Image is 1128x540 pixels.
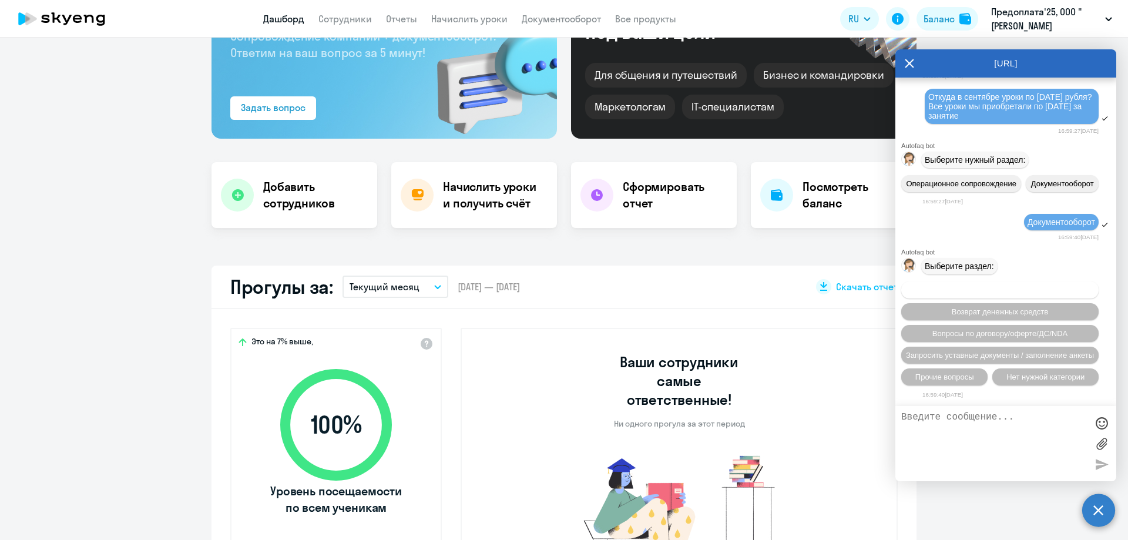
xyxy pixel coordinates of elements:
[926,286,1075,294] span: Вопросы по оформлению бух.документов
[230,275,333,298] h2: Прогулы за:
[604,353,755,409] h3: Ваши сотрудники самые ответственные!
[840,7,879,31] button: RU
[754,63,894,88] div: Бизнес и командировки
[1031,179,1094,188] span: Документооборот
[623,179,727,212] h4: Сформировать отчет
[901,142,1116,149] div: Autofaq bot
[906,351,1094,360] span: Запросить уставные документы / заполнение анкеты
[901,281,1099,298] button: Вопросы по оформлению бух.документов
[318,13,372,25] a: Сотрудники
[1026,175,1099,192] button: Документооборот
[925,155,1025,165] span: Выберите нужный раздел:
[585,95,675,119] div: Маркетологам
[230,96,316,120] button: Задать вопрос
[901,249,1116,256] div: Autofaq bot
[251,336,313,350] span: Это на 7% выше,
[1093,435,1110,452] label: Лимит 10 файлов
[268,411,404,439] span: 100 %
[928,92,1094,120] span: Откуда в сентябре уроки по [DATE] рубля? Все уроки мы приобретали по [DATE] за занятие
[901,368,988,385] button: Прочие вопросы
[932,329,1067,338] span: Вопросы по договору/оферте/ДС/NDA
[268,483,404,516] span: Уровень посещаемости по всем ученикам
[922,391,963,398] time: 16:59:40[DATE]
[991,5,1100,33] p: Предоплата'25, ООО "[PERSON_NAME] РАМЕНСКОЕ"
[1028,217,1095,227] span: Документооборот
[263,179,368,212] h4: Добавить сотрудников
[1058,234,1099,240] time: 16:59:40[DATE]
[915,373,974,381] span: Прочие вопросы
[916,7,978,31] button: Балансbalance
[585,63,747,88] div: Для общения и путешествий
[924,12,955,26] div: Баланс
[682,95,783,119] div: IT-специалистам
[992,368,1099,385] button: Нет нужной категории
[431,13,508,25] a: Начислить уроки
[925,261,994,271] span: Выберите раздел:
[922,198,963,204] time: 16:59:27[DATE]
[836,280,898,293] span: Скачать отчет
[848,12,859,26] span: RU
[615,13,676,25] a: Все продукты
[959,13,971,25] img: balance
[343,276,448,298] button: Текущий месяц
[952,307,1048,316] span: Возврат денежных средств
[901,175,1021,192] button: Операционное сопровождение
[420,6,557,139] img: bg-img
[1006,373,1085,381] span: Нет нужной категории
[443,179,545,212] h4: Начислить уроки и получить счёт
[458,280,520,293] span: [DATE] — [DATE]
[263,13,304,25] a: Дашборд
[901,325,1099,342] button: Вопросы по договору/оферте/ДС/NDA
[906,179,1016,188] span: Операционное сопровождение
[585,2,786,42] div: Курсы английского под ваши цели
[241,100,305,115] div: Задать вопрос
[350,280,419,294] p: Текущий месяц
[901,303,1099,320] button: Возврат денежных средств
[985,5,1118,33] button: Предоплата'25, ООО "[PERSON_NAME] РАМЕНСКОЕ"
[1058,128,1099,134] time: 16:59:27[DATE]
[386,13,417,25] a: Отчеты
[803,179,907,212] h4: Посмотреть баланс
[901,347,1099,364] button: Запросить уставные документы / заполнение анкеты
[902,152,916,169] img: bot avatar
[522,13,601,25] a: Документооборот
[902,259,916,276] img: bot avatar
[614,418,745,429] p: Ни одного прогула за этот период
